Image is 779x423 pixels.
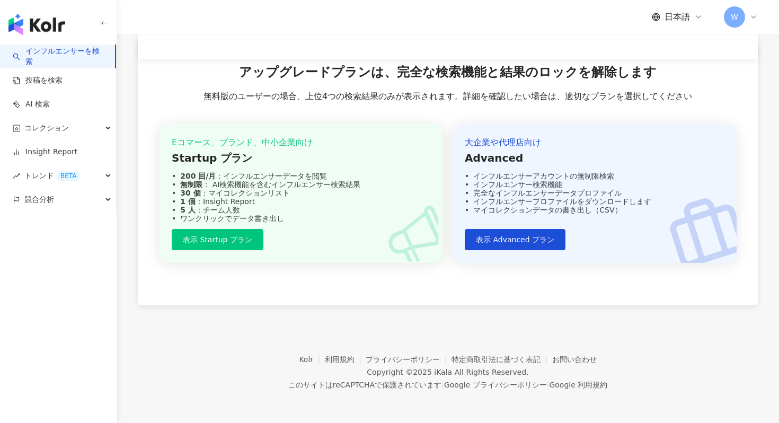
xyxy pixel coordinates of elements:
span: | [547,381,550,389]
div: ：チーム人数 [172,206,431,214]
div: 大企業や代理店向け [465,137,724,148]
div: Eコマース、ブランド、中小企業向け [172,137,431,148]
a: Kolr [299,355,324,364]
a: 特定商取引法に基づく表記 [452,355,552,364]
div: マイコレクションデータの書き出し（CSV） [465,206,724,214]
a: Google 利用規約 [549,381,607,389]
div: 完全なインフルエンサーデータプロファイル [465,189,724,197]
span: アップグレードプランは、完全な検索機能と結果のロックを解除します [239,64,657,82]
div: ワンクリックでデータ書き出し [172,214,431,223]
strong: 1 個 [180,197,196,206]
a: Google プライバシーポリシー [444,381,547,389]
a: AI 検索 [13,99,50,110]
span: トレンド [24,164,81,188]
a: iKala [434,368,452,376]
span: rise [13,172,20,180]
span: 表示 Advanced プラン [476,235,554,244]
strong: 5 人 [180,206,196,214]
div: Advanced [465,151,724,165]
span: 競合分析 [24,188,54,211]
div: ：インフルエンサーデータを閲覧 [172,172,431,180]
span: | [441,381,444,389]
div: ：マイコレクションリスト [172,189,431,197]
span: 無料版のユーザーの場合、上位4つの検索結果のみが表示されます。詳細を確認したい場合は、適切なプランを選択してください [203,91,692,102]
div: インフルエンサー検索機能 [465,180,724,189]
strong: 30 個 [180,189,200,197]
a: お問い合わせ [552,355,597,364]
div: Copyright © 2025 All Rights Reserved. [367,368,528,376]
a: 利用規約 [325,355,366,364]
strong: 無制限 [180,180,202,189]
strong: 200 回/月 [180,172,216,180]
span: 表示 Startup プラン [183,235,252,244]
div: インフルエンサープロファイルをダウンロードします [465,197,724,206]
span: W [731,11,738,23]
span: このサイトはreCAPTCHAで保護されています [288,378,608,391]
a: 投稿を検索 [13,75,63,86]
span: 日本語 [665,11,690,23]
div: BETA [56,171,81,181]
div: ： AI検索機能を含むインフルエンサー検索結果 [172,180,431,189]
div: インフルエンサーアカウントの無制限検索 [465,172,724,180]
div: Startup プラン [172,151,431,165]
button: 表示 Startup プラン [172,229,263,250]
span: コレクション [24,116,69,140]
a: searchインフルエンサーを検索 [13,46,107,67]
a: Insight Report [13,147,77,157]
a: プライバシーポリシー [366,355,452,364]
div: ：Insight Report [172,197,431,206]
button: 表示 Advanced プラン [465,229,565,250]
img: logo [8,14,65,35]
